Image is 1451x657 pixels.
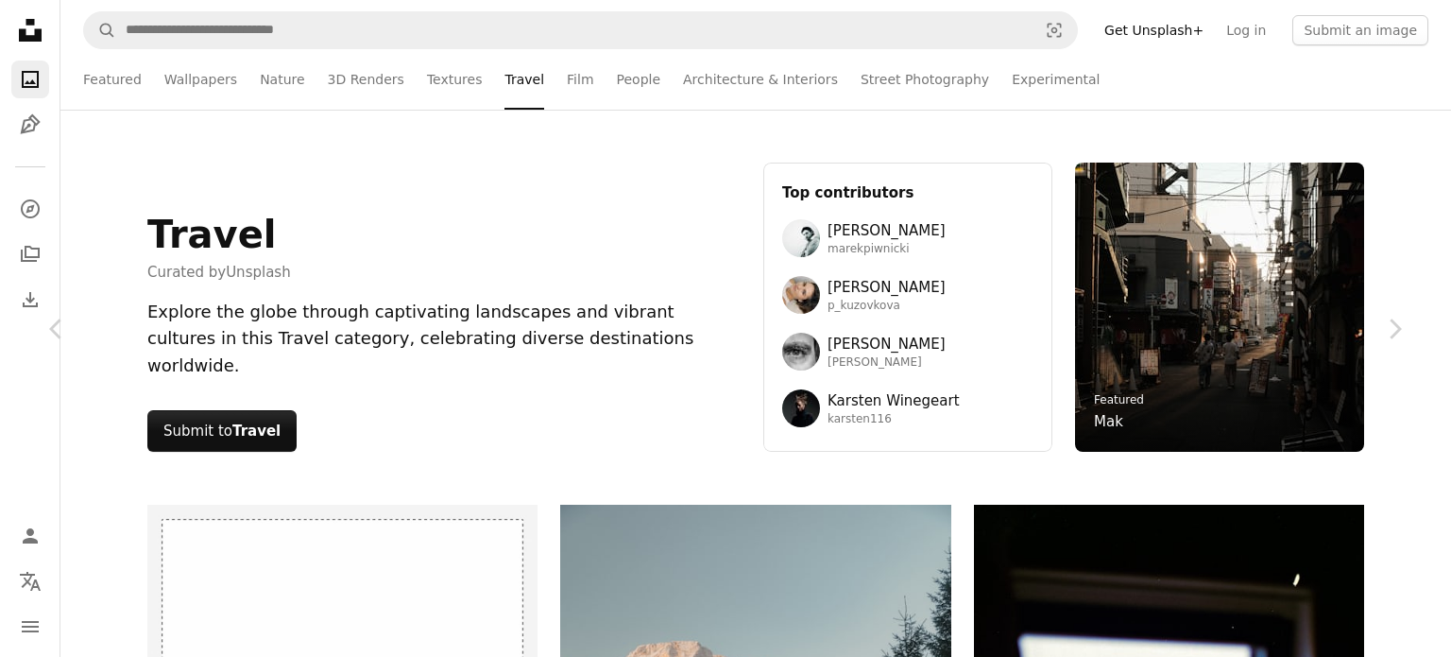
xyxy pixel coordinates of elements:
[828,276,946,299] span: [PERSON_NAME]
[1338,238,1451,420] a: Next
[861,49,989,110] a: Street Photography
[1215,15,1277,45] a: Log in
[828,355,946,371] span: [PERSON_NAME]
[782,333,1033,371] a: Avatar of user Francesco Ungaro[PERSON_NAME][PERSON_NAME]
[828,333,946,355] span: [PERSON_NAME]
[1093,15,1215,45] a: Get Unsplash+
[11,608,49,646] button: Menu
[147,299,741,380] div: Explore the globe through captivating landscapes and vibrant cultures in this Travel category, ce...
[11,235,49,273] a: Collections
[164,49,237,110] a: Wallpapers
[1012,49,1100,110] a: Experimental
[782,333,820,371] img: Avatar of user Francesco Ungaro
[427,49,483,110] a: Textures
[782,389,1033,427] a: Avatar of user Karsten WinegeartKarsten Winegeartkarsten116
[147,410,297,452] button: Submit toTravel
[260,49,304,110] a: Nature
[83,11,1078,49] form: Find visuals sitewide
[11,106,49,144] a: Illustrations
[828,299,946,314] span: p_kuzovkova
[782,219,1033,257] a: Avatar of user Marek Piwnicki[PERSON_NAME]marekpiwnicki
[84,12,116,48] button: Search Unsplash
[11,517,49,555] a: Log in / Sign up
[328,49,404,110] a: 3D Renders
[782,276,820,314] img: Avatar of user Polina Kuzovkova
[11,562,49,600] button: Language
[828,219,946,242] span: [PERSON_NAME]
[782,219,820,257] img: Avatar of user Marek Piwnicki
[828,412,960,427] span: karsten116
[232,423,281,440] strong: Travel
[782,182,1033,204] h3: Top contributors
[147,212,291,257] h1: Travel
[226,264,291,281] a: Unsplash
[11,190,49,228] a: Explore
[1094,410,1123,433] a: Mak
[782,389,820,427] img: Avatar of user Karsten Winegeart
[828,389,960,412] span: Karsten Winegeart
[11,61,49,98] a: Photos
[567,49,593,110] a: Film
[83,49,142,110] a: Featured
[828,242,946,257] span: marekpiwnicki
[683,49,838,110] a: Architecture & Interiors
[147,261,291,284] span: Curated by
[1032,12,1077,48] button: Visual search
[617,49,661,110] a: People
[1094,393,1144,406] a: Featured
[1292,15,1428,45] button: Submit an image
[782,276,1033,314] a: Avatar of user Polina Kuzovkova[PERSON_NAME]p_kuzovkova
